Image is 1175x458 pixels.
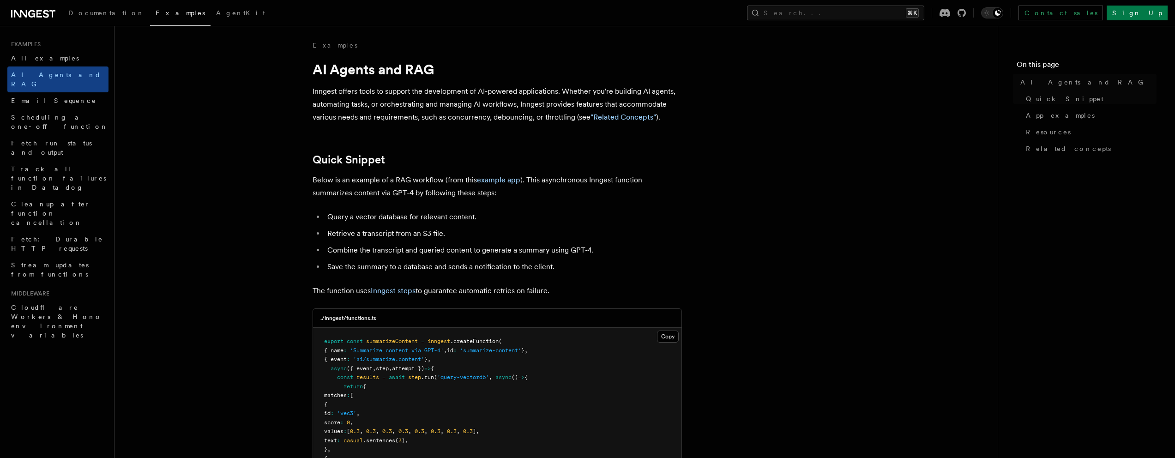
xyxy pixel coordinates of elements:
[68,9,145,17] span: Documentation
[313,153,385,166] a: Quick Snippet
[360,428,363,434] span: ,
[11,139,92,156] span: Fetch run status and output
[331,365,347,372] span: async
[7,299,108,343] a: Cloudflare Workers & Hono environment variables
[524,374,528,380] span: {
[347,392,350,398] span: :
[408,374,421,380] span: step
[216,9,265,17] span: AgentKit
[428,356,431,362] span: ,
[906,8,919,18] kbd: ⌘K
[337,374,353,380] span: const
[431,365,434,372] span: {
[1022,107,1157,124] a: App examples
[324,356,347,362] span: { event
[1026,144,1111,153] span: Related concepts
[657,331,679,343] button: Copy
[7,66,108,92] a: AI Agents and RAG
[324,401,327,408] span: {
[343,437,363,444] span: casual
[11,71,101,88] span: AI Agents and RAG
[325,211,682,223] li: Query a vector database for relevant content.
[981,7,1003,18] button: Toggle dark mode
[347,428,350,434] span: [
[1020,78,1148,87] span: AI Agents and RAG
[450,338,499,344] span: .createFunction
[7,257,108,283] a: Stream updates from functions
[366,338,418,344] span: summarizeContent
[1022,124,1157,140] a: Resources
[343,383,363,390] span: return
[421,374,434,380] span: .run
[1017,74,1157,90] a: AI Agents and RAG
[395,437,398,444] span: (
[150,3,211,26] a: Examples
[325,227,682,240] li: Retrieve a transcript from an S3 file.
[499,338,502,344] span: (
[431,428,440,434] span: 0.3
[373,365,376,372] span: ,
[324,338,343,344] span: export
[347,356,350,362] span: :
[1022,140,1157,157] a: Related concepts
[398,437,402,444] span: 3
[376,428,379,434] span: ,
[518,374,524,380] span: =>
[495,374,512,380] span: async
[7,92,108,109] a: Email Sequence
[324,419,340,426] span: score
[366,428,376,434] span: 0.3
[447,428,457,434] span: 0.3
[337,410,356,416] span: 'vec3'
[521,347,524,354] span: }
[350,419,353,426] span: ,
[7,231,108,257] a: Fetch: Durable HTTP requests
[463,428,473,434] span: 0.3
[392,428,395,434] span: ,
[747,6,924,20] button: Search...⌘K
[347,419,350,426] span: 0
[1017,59,1157,74] h4: On this page
[11,235,103,252] span: Fetch: Durable HTTP requests
[347,365,373,372] span: ({ event
[444,347,447,354] span: ,
[211,3,271,25] a: AgentKit
[453,347,457,354] span: :
[363,437,395,444] span: .sentences
[324,428,343,434] span: values
[371,286,416,295] a: Inngest steps
[382,428,392,434] span: 0.3
[324,437,337,444] span: text
[1018,6,1103,20] a: Contact sales
[343,347,347,354] span: :
[1026,127,1071,137] span: Resources
[313,41,357,50] a: Examples
[350,428,360,434] span: 0.3
[1022,90,1157,107] a: Quick Snippet
[156,9,205,17] span: Examples
[428,338,450,344] span: inngest
[1107,6,1168,20] a: Sign Up
[376,365,389,372] span: step
[11,261,89,278] span: Stream updates from functions
[382,374,386,380] span: =
[7,41,41,48] span: Examples
[356,410,360,416] span: ,
[324,347,343,354] span: { name
[424,365,431,372] span: =>
[347,338,363,344] span: const
[389,374,405,380] span: await
[353,356,424,362] span: 'ai/summarize.content'
[11,54,79,62] span: All examples
[337,437,340,444] span: :
[512,374,518,380] span: ()
[11,114,108,130] span: Scheduling a one-off function
[7,196,108,231] a: Cleanup after function cancellation
[437,374,489,380] span: 'query-vectordb'
[11,97,96,104] span: Email Sequence
[473,428,476,434] span: ]
[7,109,108,135] a: Scheduling a one-off function
[313,174,682,199] p: Below is an example of a RAG workflow (from this ). This asynchronous Inngest function summarizes...
[11,165,106,191] span: Track all function failures in Datadog
[324,410,331,416] span: id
